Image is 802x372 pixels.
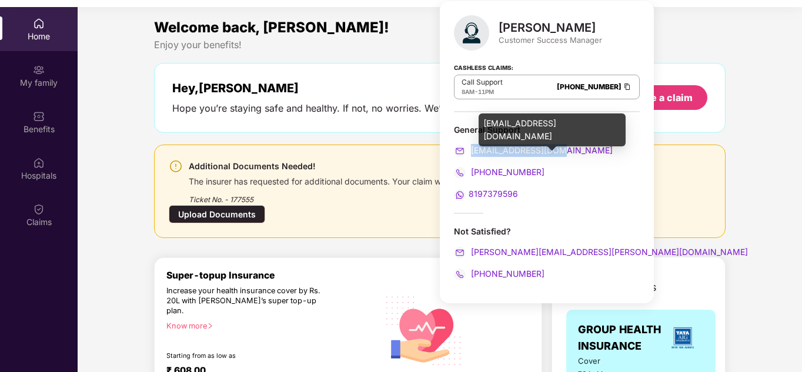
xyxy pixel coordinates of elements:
[454,226,640,237] div: Not Satisfied?
[479,113,626,146] div: [EMAIL_ADDRESS][DOMAIN_NAME]
[169,159,183,173] img: svg+xml;base64,PHN2ZyBpZD0iV2FybmluZ18tXzI0eDI0IiBkYXRhLW5hbWU9Ildhcm5pbmcgLSAyNHgyNCIgeG1sbnM9Im...
[454,189,466,201] img: svg+xml;base64,PHN2ZyB4bWxucz0iaHR0cDovL3d3dy53My5vcmcvMjAwMC9zdmciIHdpZHRoPSIyMCIgaGVpZ2h0PSIyMC...
[469,189,518,199] span: 8197379596
[469,269,544,279] span: [PHONE_NUMBER]
[454,247,748,257] a: [PERSON_NAME][EMAIL_ADDRESS][PERSON_NAME][DOMAIN_NAME]
[578,321,661,355] span: GROUP HEALTH INSURANCE
[578,355,633,367] span: Cover
[454,145,613,155] a: [EMAIL_ADDRESS][DOMAIN_NAME]
[469,167,544,177] span: [PHONE_NUMBER]
[623,82,632,92] img: Clipboard Icon
[172,81,509,95] div: Hey, [PERSON_NAME]
[499,21,602,35] div: [PERSON_NAME]
[172,102,509,115] div: Hope you’re staying safe and healthy. If not, no worries. We’re here to help.
[33,64,45,76] img: svg+xml;base64,PHN2ZyB3aWR0aD0iMjAiIGhlaWdodD0iMjAiIHZpZXdCb3g9IjAgMCAyMCAyMCIgZmlsbD0ibm9uZSIgeG...
[33,203,45,215] img: svg+xml;base64,PHN2ZyBpZD0iQ2xhaW0iIHhtbG5zPSJodHRwOi8vd3d3LnczLm9yZy8yMDAwL3N2ZyIgd2lkdGg9IjIwIi...
[166,270,379,281] div: Super-topup Insurance
[166,352,329,360] div: Starting from as low as
[454,226,640,280] div: Not Satisfied?
[499,35,602,45] div: Customer Success Manager
[207,323,213,329] span: right
[557,82,621,91] a: [PHONE_NUMBER]
[33,157,45,169] img: svg+xml;base64,PHN2ZyBpZD0iSG9zcGl0YWxzIiB4bWxucz0iaHR0cDovL3d3dy53My5vcmcvMjAwMC9zdmciIHdpZHRoPS...
[454,167,466,179] img: svg+xml;base64,PHN2ZyB4bWxucz0iaHR0cDovL3d3dy53My5vcmcvMjAwMC9zdmciIHdpZHRoPSIyMCIgaGVpZ2h0PSIyMC...
[454,247,466,259] img: svg+xml;base64,PHN2ZyB4bWxucz0iaHR0cDovL3d3dy53My5vcmcvMjAwMC9zdmciIHdpZHRoPSIyMCIgaGVpZ2h0PSIyMC...
[189,187,593,205] div: Ticket No. - 177555
[469,247,748,257] span: [PERSON_NAME][EMAIL_ADDRESS][PERSON_NAME][DOMAIN_NAME]
[462,88,474,95] span: 8AM
[478,88,494,95] span: 11PM
[166,286,328,316] div: Increase your health insurance cover by Rs. 20L with [PERSON_NAME]’s super top-up plan.
[154,39,726,51] div: Enjoy your benefits!
[189,173,593,187] div: The insurer has requested for additional documents. Your claim will remain on hold until you uplo...
[33,110,45,122] img: svg+xml;base64,PHN2ZyBpZD0iQmVuZWZpdHMiIHhtbG5zPSJodHRwOi8vd3d3LnczLm9yZy8yMDAwL3N2ZyIgd2lkdGg9Ij...
[166,321,372,330] div: Know more
[169,205,265,223] div: Upload Documents
[667,322,699,354] img: insurerLogo
[454,15,489,51] img: svg+xml;base64,PHN2ZyB4bWxucz0iaHR0cDovL3d3dy53My5vcmcvMjAwMC9zdmciIHhtbG5zOnhsaW5rPSJodHRwOi8vd3...
[462,87,503,96] div: -
[631,91,693,104] div: Raise a claim
[33,18,45,29] img: svg+xml;base64,PHN2ZyBpZD0iSG9tZSIgeG1sbnM9Imh0dHA6Ly93d3cudzMub3JnLzIwMDAvc3ZnIiB3aWR0aD0iMjAiIG...
[154,19,389,36] span: Welcome back, [PERSON_NAME]!
[462,78,503,87] p: Call Support
[454,124,640,201] div: General Support
[469,145,613,155] span: [EMAIL_ADDRESS][DOMAIN_NAME]
[454,145,466,157] img: svg+xml;base64,PHN2ZyB4bWxucz0iaHR0cDovL3d3dy53My5vcmcvMjAwMC9zdmciIHdpZHRoPSIyMCIgaGVpZ2h0PSIyMC...
[454,61,513,73] strong: Cashless Claims:
[454,189,518,199] a: 8197379596
[189,159,593,173] div: Additional Documents Needed!
[454,269,466,280] img: svg+xml;base64,PHN2ZyB4bWxucz0iaHR0cDovL3d3dy53My5vcmcvMjAwMC9zdmciIHdpZHRoPSIyMCIgaGVpZ2h0PSIyMC...
[454,167,544,177] a: [PHONE_NUMBER]
[454,269,544,279] a: [PHONE_NUMBER]
[454,124,640,135] div: General Support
